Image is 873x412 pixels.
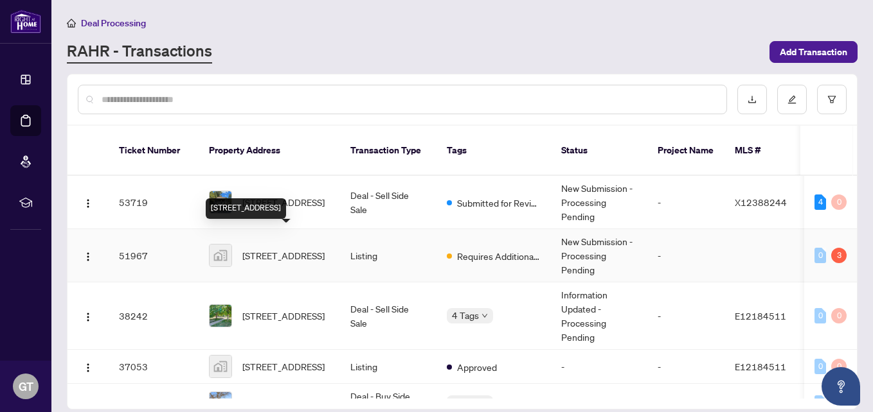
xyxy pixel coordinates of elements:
[242,248,325,262] span: [STREET_ADDRESS]
[210,191,231,213] img: thumbnail-img
[551,229,647,282] td: New Submission - Processing Pending
[735,397,786,409] span: E11978565
[67,40,212,64] a: RAHR - Transactions
[735,196,787,208] span: X12388244
[109,350,199,384] td: 37053
[83,198,93,209] img: Logo
[452,308,479,323] span: 4 Tags
[831,194,847,210] div: 0
[457,360,497,374] span: Approved
[78,305,98,326] button: Logo
[78,245,98,266] button: Logo
[827,95,836,104] span: filter
[831,308,847,323] div: 0
[83,312,93,322] img: Logo
[242,396,325,410] span: [STREET_ADDRESS]
[210,245,231,266] img: thumbnail-img
[831,248,847,263] div: 3
[83,363,93,373] img: Logo
[770,41,858,63] button: Add Transaction
[551,126,647,176] th: Status
[815,248,826,263] div: 0
[815,395,826,411] div: 0
[109,176,199,229] td: 53719
[340,176,437,229] td: Deal - Sell Side Sale
[815,308,826,323] div: 0
[647,282,724,350] td: -
[78,356,98,377] button: Logo
[748,95,757,104] span: download
[647,229,724,282] td: -
[83,252,93,262] img: Logo
[452,395,479,410] span: 3 Tags
[457,249,541,263] span: Requires Additional Docs
[199,126,340,176] th: Property Address
[551,176,647,229] td: New Submission - Processing Pending
[482,313,488,319] span: down
[340,126,437,176] th: Transaction Type
[437,126,551,176] th: Tags
[242,359,325,373] span: [STREET_ADDRESS]
[815,194,826,210] div: 4
[78,192,98,212] button: Logo
[735,361,786,372] span: E12184511
[67,19,76,28] span: home
[242,195,325,209] span: [STREET_ADDRESS]
[737,85,767,114] button: download
[647,350,724,384] td: -
[647,126,724,176] th: Project Name
[206,198,286,219] div: [STREET_ADDRESS]
[551,282,647,350] td: Information Updated - Processing Pending
[831,359,847,374] div: 0
[109,282,199,350] td: 38242
[210,305,231,327] img: thumbnail-img
[340,229,437,282] td: Listing
[735,310,786,322] span: E12184511
[10,10,41,33] img: logo
[109,229,199,282] td: 51967
[724,126,802,176] th: MLS #
[340,350,437,384] td: Listing
[777,85,807,114] button: edit
[647,176,724,229] td: -
[457,196,541,210] span: Submitted for Review
[81,17,146,29] span: Deal Processing
[109,126,199,176] th: Ticket Number
[551,350,647,384] td: -
[210,356,231,377] img: thumbnail-img
[815,359,826,374] div: 0
[340,282,437,350] td: Deal - Sell Side Sale
[788,95,797,104] span: edit
[822,367,860,406] button: Open asap
[817,85,847,114] button: filter
[780,42,847,62] span: Add Transaction
[242,309,325,323] span: [STREET_ADDRESS]
[19,377,33,395] span: GT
